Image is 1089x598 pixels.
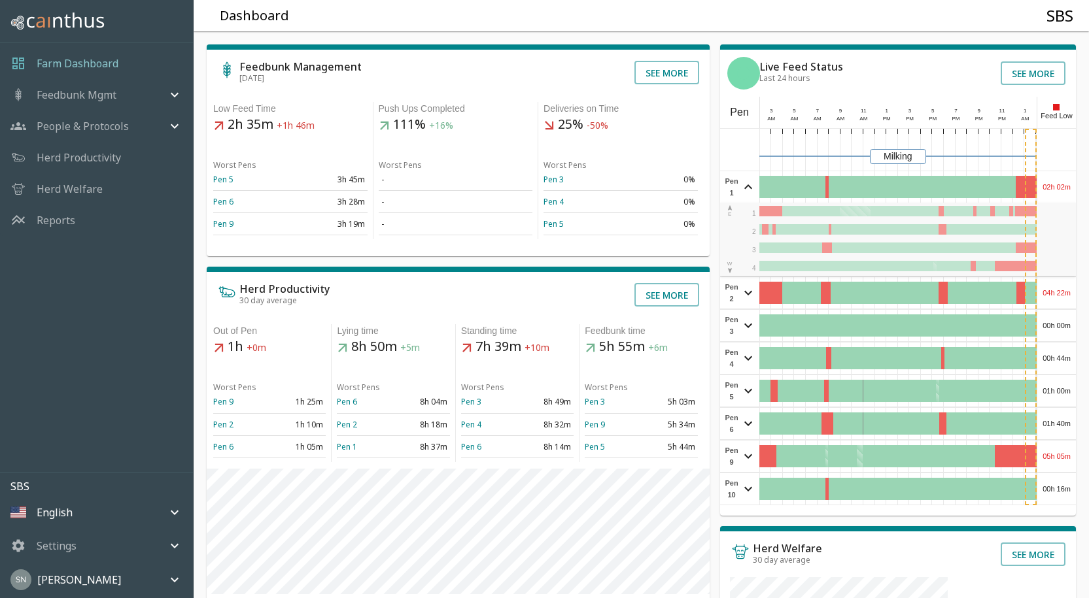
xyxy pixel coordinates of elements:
[525,342,549,354] span: +10m
[337,441,357,452] a: Pen 1
[277,120,315,132] span: +1h 46m
[752,228,756,235] span: 2
[461,441,481,452] a: Pen 6
[723,175,740,199] span: Pen 1
[429,120,453,132] span: +16%
[269,413,326,435] td: 1h 10m
[544,196,564,207] a: Pen 4
[247,342,266,354] span: +0m
[544,159,587,171] span: Worst Pens
[379,191,533,213] td: -
[461,419,481,430] a: Pen 4
[213,396,233,407] a: Pen 9
[517,413,574,435] td: 8h 32m
[37,505,73,520] p: English
[1037,342,1076,374] div: 00h 44m
[723,346,740,370] span: Pen 4
[998,116,1006,122] span: PM
[973,107,985,115] div: 9
[587,120,608,132] span: -50%
[239,284,330,294] h6: Herd Productivity
[213,324,326,338] div: Out of Pen
[634,283,699,307] button: See more
[641,435,697,457] td: 5h 44m
[859,116,867,122] span: AM
[37,150,121,165] a: Herd Productivity
[37,538,77,554] p: Settings
[814,116,821,122] span: AM
[290,213,368,235] td: 3h 19m
[752,265,756,272] span: 4
[337,324,449,338] div: Lying time
[621,213,698,235] td: 0%
[752,210,756,217] span: 1
[906,116,914,122] span: PM
[753,543,822,554] h6: Herd Welfare
[379,169,533,191] td: -
[723,412,740,435] span: Pen 6
[394,391,450,413] td: 8h 04m
[835,107,846,115] div: 9
[213,159,256,171] span: Worst Pens
[723,281,740,305] span: Pen 2
[213,441,233,452] a: Pen 6
[727,260,733,274] div: W
[290,169,368,191] td: 3h 45m
[461,338,574,356] h5: 7h 39m
[759,61,843,72] h6: Live Feed Status
[723,314,740,337] span: Pen 3
[37,118,129,134] p: People & Protocols
[1037,408,1076,439] div: 01h 40m
[517,391,574,413] td: 8h 49m
[1001,542,1065,566] button: See more
[975,116,983,122] span: PM
[544,218,564,229] a: Pen 5
[996,107,1008,115] div: 11
[1037,440,1076,472] div: 05h 05m
[337,396,357,407] a: Pen 6
[927,107,939,115] div: 5
[461,324,574,338] div: Standing time
[641,413,697,435] td: 5h 34m
[400,342,420,354] span: +5m
[213,338,326,356] h5: 1h
[1037,375,1076,407] div: 01h 00m
[544,102,698,116] div: Deliveries on Time
[239,295,297,306] span: 30 day average
[727,204,733,218] div: E
[621,169,698,191] td: 0%
[379,213,533,235] td: -
[544,174,564,185] a: Pen 3
[585,396,605,407] a: Pen 3
[269,435,326,457] td: 1h 05m
[904,107,916,115] div: 3
[648,342,668,354] span: +6m
[213,218,233,229] a: Pen 9
[544,116,698,134] h5: 25%
[950,107,962,115] div: 7
[10,478,193,494] p: SBS
[765,107,777,115] div: 3
[37,572,121,588] p: [PERSON_NAME]
[394,413,450,435] td: 8h 18m
[789,107,801,115] div: 5
[723,444,740,468] span: Pen 9
[1001,61,1065,85] button: See more
[37,56,118,71] a: Farm Dashboard
[723,379,740,403] span: Pen 5
[585,441,605,452] a: Pen 5
[213,116,368,134] h5: 2h 35m
[337,419,357,430] a: Pen 2
[37,212,75,228] p: Reports
[812,107,823,115] div: 7
[883,116,891,122] span: PM
[220,7,289,25] h5: Dashboard
[767,116,775,122] span: AM
[37,181,103,197] a: Herd Welfare
[379,159,422,171] span: Worst Pens
[213,196,233,207] a: Pen 6
[337,338,449,356] h5: 8h 50m
[239,73,264,84] span: [DATE]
